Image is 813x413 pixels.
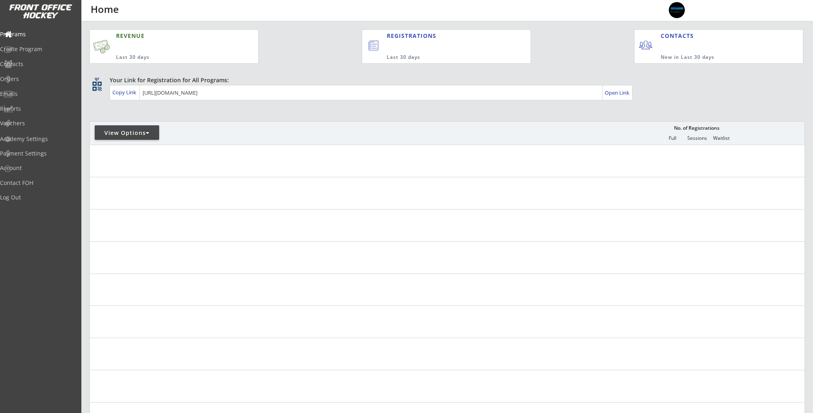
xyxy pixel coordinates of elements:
div: Open Link [605,89,630,96]
div: Waitlist [709,135,733,141]
div: View Options [95,129,159,137]
div: REGISTRATIONS [387,32,494,40]
div: No. of Registrations [672,125,722,131]
div: CONTACTS [661,32,697,40]
div: Sessions [685,135,709,141]
div: qr [92,76,102,81]
div: Copy Link [112,89,138,96]
div: Full [660,135,684,141]
a: Open Link [605,87,630,98]
button: qr_code [91,80,103,92]
div: REVENUE [116,32,219,40]
div: Your Link for Registration for All Programs: [110,76,780,84]
div: Last 30 days [116,54,219,61]
div: Last 30 days [387,54,498,61]
div: New in Last 30 days [661,54,765,61]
